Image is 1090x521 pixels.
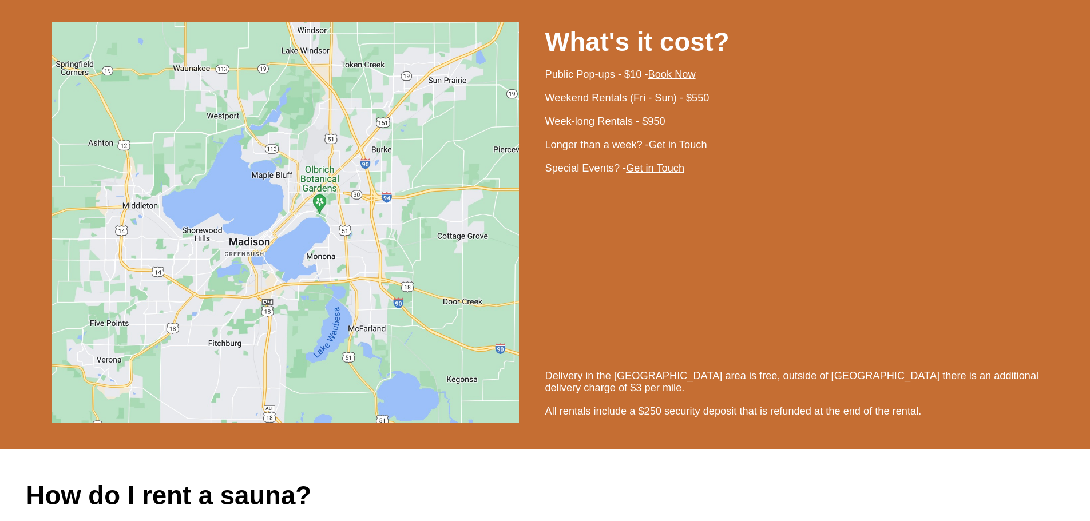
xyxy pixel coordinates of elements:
[26,475,524,516] div: How do I rent a sauna?
[545,63,1064,86] div: Public Pop-ups - $10 -
[545,110,1064,133] div: Week-long Rentals - $950
[545,364,1064,400] div: Delivery in the [GEOGRAPHIC_DATA] area is free, outside of [GEOGRAPHIC_DATA] there is an addition...
[545,22,1064,63] div: What's it cost?
[545,133,1064,157] div: Longer than a week? -
[545,157,1064,180] div: Special Events? -
[648,69,696,80] a: Book Now
[626,162,684,174] a: Get in Touch
[52,22,519,423] img: madison.jpeg
[545,86,1064,110] div: Weekend Rentals (Fri - Sun) - $550
[545,400,1064,423] div: All rentals include a $250 security deposit that is refunded at the end of the rental.
[649,139,707,150] a: Get in Touch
